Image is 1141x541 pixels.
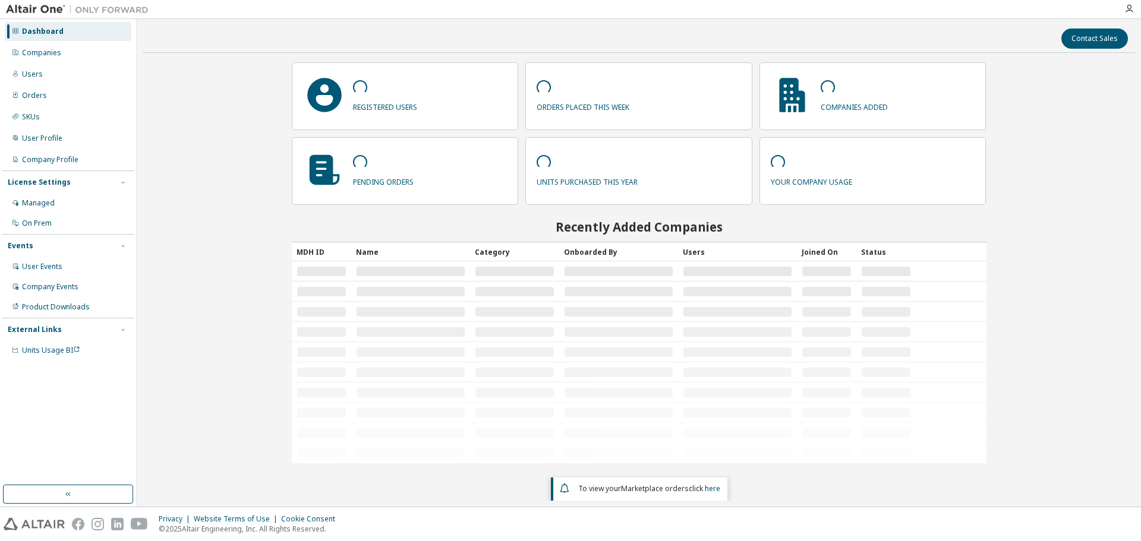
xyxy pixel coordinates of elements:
[821,99,888,112] p: companies added
[4,518,65,530] img: altair_logo.svg
[159,524,342,534] p: © 2025 Altair Engineering, Inc. All Rights Reserved.
[353,173,414,187] p: pending orders
[1061,29,1128,49] button: Contact Sales
[537,99,629,112] p: orders placed this week
[621,483,689,493] em: Marketplace orders
[131,518,148,530] img: youtube.svg
[6,4,155,15] img: Altair One
[578,483,720,493] span: To view your click
[475,242,554,261] div: Category
[297,242,346,261] div: MDH ID
[8,325,62,334] div: External Links
[771,173,852,187] p: your company usage
[22,27,64,36] div: Dashboard
[356,242,465,261] div: Name
[537,173,638,187] p: units purchased this year
[22,302,90,312] div: Product Downloads
[72,518,84,530] img: facebook.svg
[8,241,33,251] div: Events
[22,112,40,122] div: SKUs
[292,219,986,235] h2: Recently Added Companies
[159,514,194,524] div: Privacy
[92,518,104,530] img: instagram.svg
[22,282,78,292] div: Company Events
[22,134,62,143] div: User Profile
[22,48,61,58] div: Companies
[564,242,673,261] div: Onboarded By
[22,155,78,164] div: Company Profile
[194,514,281,524] div: Website Terms of Use
[705,483,720,493] a: here
[281,514,342,524] div: Cookie Consent
[22,91,47,100] div: Orders
[22,69,43,79] div: Users
[683,242,792,261] div: Users
[802,242,852,261] div: Joined On
[861,242,911,261] div: Status
[22,219,52,228] div: On Prem
[22,262,62,271] div: User Events
[22,345,80,355] span: Units Usage BI
[353,99,417,112] p: registered users
[111,518,124,530] img: linkedin.svg
[8,178,71,187] div: License Settings
[22,198,55,208] div: Managed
